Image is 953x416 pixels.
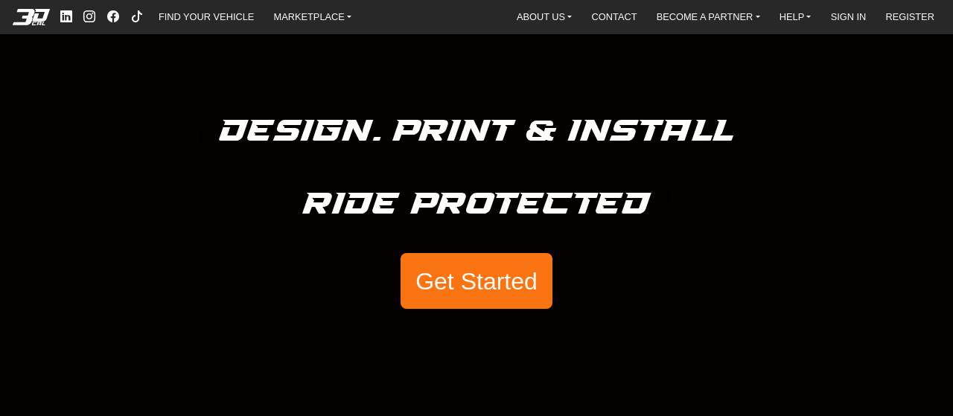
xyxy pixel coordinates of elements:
[220,107,734,156] h5: Design. Print & Install
[268,7,358,26] a: MARKETPLACE
[511,7,578,26] a: ABOUT US
[153,7,260,26] a: FIND YOUR VEHICLE
[879,7,940,26] a: REGISTER
[303,180,651,229] h5: Ride Protected
[401,253,552,310] button: Get Started
[651,7,766,26] a: BECOME A PARTNER
[774,7,817,26] a: HELP
[586,7,643,26] a: CONTACT
[825,7,873,26] a: SIGN IN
